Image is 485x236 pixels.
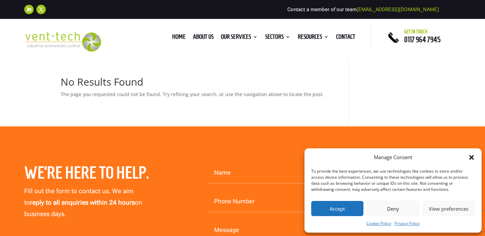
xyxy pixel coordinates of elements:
div: To provide the best experiences, we use technologies like cookies to store and/or access device i... [311,168,474,193]
a: Contact [336,34,355,42]
h1: No Results Found [61,77,328,90]
span: Get in touch [404,29,427,34]
button: Deny [367,201,419,216]
span: Fill out the form to contact us. We aim to [24,187,133,206]
a: 0117 964 7945 [404,35,441,43]
a: Home [172,34,186,42]
input: Phone Number [209,191,331,212]
a: Follow on X [36,5,46,14]
a: Follow on LinkedIn [24,5,34,14]
a: Sectors [265,34,290,42]
span: Contact a member of our team [287,6,439,12]
a: Privacy Policy [394,219,420,228]
button: Accept [311,201,363,216]
a: Our Services [221,34,258,42]
img: 2023-09-27T08_35_16.549ZVENT-TECH---Clear-background [24,32,101,51]
button: View preferences [423,201,475,216]
div: Close dialog [468,154,475,161]
h2: We’re here to help. [24,163,165,186]
a: Resources [298,34,329,42]
div: Manage Consent [374,153,412,161]
a: About us [193,34,214,42]
a: Cookie Policy [366,219,391,228]
input: Name [209,163,331,183]
p: The page you requested could not be found. Try refining your search, or use the navigation above ... [61,90,328,98]
a: [EMAIL_ADDRESS][DOMAIN_NAME] [357,6,439,12]
strong: reply to all enquiries within 24 hours [30,199,135,206]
